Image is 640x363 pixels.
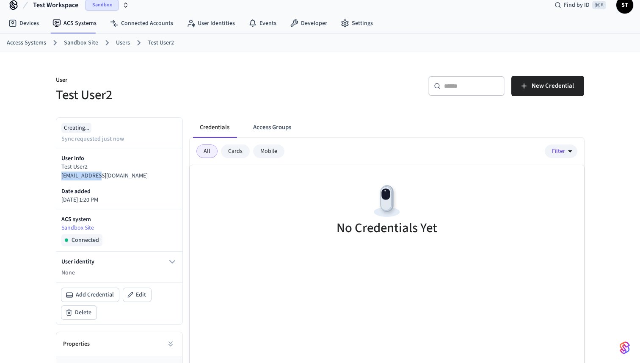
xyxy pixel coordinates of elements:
[221,144,250,158] div: Cards
[7,39,46,47] a: Access Systems
[148,39,174,47] a: Test User2
[193,117,236,138] button: Credentials
[196,144,218,158] div: All
[2,16,46,31] a: Devices
[620,341,630,355] img: SeamLogoGradient.69752ec5.svg
[103,16,180,31] a: Connected Accounts
[61,215,177,224] p: ACS system
[253,144,284,158] div: Mobile
[61,196,177,205] p: [DATE] 1:20 PM
[61,163,177,172] p: Test User2
[72,236,99,244] span: Connected
[123,288,151,302] button: Edit
[61,224,177,233] a: Sandbox Site
[368,182,406,220] img: Devices Empty State
[61,269,177,277] p: None
[75,308,91,317] span: Delete
[63,340,90,348] h2: Properties
[61,257,177,267] button: User identity
[334,16,380,31] a: Settings
[116,39,130,47] a: Users
[61,172,177,180] p: [EMAIL_ADDRESS][DOMAIN_NAME]
[337,219,437,237] h5: No Credentials Yet
[564,1,590,9] span: Find by ID
[511,76,584,96] button: New Credential
[56,86,315,104] h5: Test User2
[283,16,334,31] a: Developer
[61,154,177,163] p: User Info
[592,1,606,9] span: ⌘ K
[180,16,242,31] a: User Identities
[136,291,146,299] span: Edit
[242,16,283,31] a: Events
[61,135,124,144] p: Sync requested just now
[61,306,97,319] button: Delete
[64,39,98,47] a: Sandbox Site
[56,76,315,86] p: User
[76,291,114,299] span: Add Credential
[532,80,574,91] span: New Credential
[545,144,577,158] button: Filter
[61,187,177,196] p: Date added
[46,16,103,31] a: ACS Systems
[246,117,298,138] button: Access Groups
[61,288,119,302] button: Add Credential
[61,123,91,133] div: Creating...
